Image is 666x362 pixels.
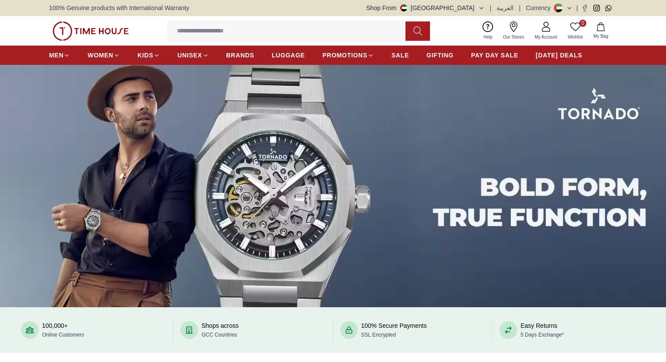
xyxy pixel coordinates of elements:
button: العربية [497,4,514,12]
img: United Arab Emirates [400,4,407,11]
button: Shop From[GEOGRAPHIC_DATA] [366,4,485,12]
span: 100% Genuine products with International Warranty [49,4,189,12]
a: PROMOTIONS [322,47,374,63]
a: 0Wishlist [563,20,588,42]
span: My Bag [590,33,612,39]
span: WOMEN [88,51,113,60]
a: WOMEN [88,47,120,63]
span: 5 Days Exchange* [521,332,564,338]
a: Whatsapp [605,5,612,11]
span: 0 [579,20,586,27]
span: PAY DAY SALE [471,51,518,60]
a: MEN [49,47,70,63]
a: UNISEX [177,47,208,63]
img: ... [53,21,129,41]
a: GIFTING [426,47,454,63]
span: Online Customers [42,332,84,338]
span: Help [480,34,496,40]
a: Facebook [581,5,588,11]
span: | [519,4,521,12]
span: PROMOTIONS [322,51,367,60]
a: LUGGAGE [272,47,305,63]
a: Our Stores [498,20,529,42]
span: My Account [531,34,561,40]
span: SALE [391,51,409,60]
span: SSL Encrypted [361,332,396,338]
span: KIDS [137,51,153,60]
span: GCC Countries [201,332,237,338]
div: Shops across [201,321,239,339]
button: My Bag [588,21,613,41]
a: Instagram [593,5,600,11]
span: LUGGAGE [272,51,305,60]
a: [DATE] DEALS [536,47,582,63]
span: | [576,4,578,12]
span: [DATE] DEALS [536,51,582,60]
span: Wishlist [564,34,586,40]
div: Easy Returns [521,321,564,339]
span: | [490,4,492,12]
span: BRANDS [226,51,254,60]
a: SALE [391,47,409,63]
span: UNISEX [177,51,202,60]
a: BRANDS [226,47,254,63]
a: PAY DAY SALE [471,47,518,63]
a: Help [478,20,498,42]
div: Currency [526,4,554,12]
span: GIFTING [426,51,454,60]
span: Our Stores [500,34,528,40]
a: KIDS [137,47,160,63]
div: 100% Secure Payments [361,321,427,339]
span: MEN [49,51,63,60]
div: 100,000+ [42,321,84,339]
